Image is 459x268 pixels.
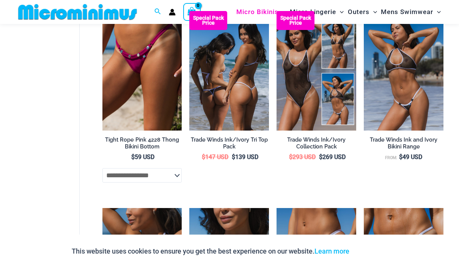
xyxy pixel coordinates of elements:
a: Mens SwimwearMenu ToggleMenu Toggle [379,2,443,22]
span: $ [289,153,292,161]
img: Tight Rope Pink 4228 Thong 01 [102,11,182,131]
a: Tradewinds Ink and Ivory 384 Halter 453 Micro 02Tradewinds Ink and Ivory 384 Halter 453 Micro 01T... [364,11,443,131]
span: Micro Lingerie [290,2,336,22]
a: OutersMenu ToggleMenu Toggle [346,2,379,22]
h2: Trade Winds Ink/Ivory Collection Pack [277,136,356,150]
span: $ [232,153,235,161]
img: Collection Pack [277,11,356,131]
b: Special Pack Price [277,16,314,25]
span: From: [385,155,397,160]
bdi: 49 USD [399,153,422,161]
bdi: 139 USD [232,153,258,161]
span: $ [399,153,402,161]
a: Trade Winds Ink/Ivory Tri Top Pack [189,136,269,153]
img: Top Bum Pack b [189,11,269,131]
span: Menu Toggle [336,2,344,22]
span: Mens Swimwear [381,2,433,22]
a: View Shopping Cart, empty [183,3,201,20]
bdi: 59 USD [131,153,154,161]
h2: Trade Winds Ink/Ivory Tri Top Pack [189,136,269,150]
a: Tight Rope Pink 4228 Thong 01Tight Rope Pink 4228 Thong 02Tight Rope Pink 4228 Thong 02 [102,11,182,131]
a: Micro LingerieMenu ToggleMenu Toggle [288,2,346,22]
button: Accept [355,242,387,260]
a: Micro BikinisMenu ToggleMenu Toggle [234,2,288,22]
a: Trade Winds Ink and Ivory Bikini Range [364,136,443,153]
a: Search icon link [154,7,161,17]
a: Trade Winds Ink/Ivory Collection Pack [277,136,356,153]
nav: Site Navigation [233,1,444,23]
a: Top Bum Pack Top Bum Pack bTop Bum Pack b [189,11,269,131]
h2: Tight Rope Pink 4228 Thong Bikini Bottom [102,136,182,150]
span: Menu Toggle [369,2,377,22]
span: $ [202,153,205,161]
h2: Trade Winds Ink and Ivory Bikini Range [364,136,443,150]
span: Menu Toggle [278,2,286,22]
span: Outers [348,2,369,22]
a: Account icon link [169,9,176,16]
bdi: 147 USD [202,153,228,161]
b: Special Pack Price [189,16,227,25]
bdi: 293 USD [289,153,316,161]
a: Collection Pack Collection Pack b (1)Collection Pack b (1) [277,11,356,131]
a: Learn more [314,247,349,255]
img: Tradewinds Ink and Ivory 384 Halter 453 Micro 02 [364,11,443,131]
span: Micro Bikinis [236,2,278,22]
span: Menu Toggle [433,2,441,22]
span: $ [319,153,322,161]
a: Tight Rope Pink 4228 Thong Bikini Bottom [102,136,182,153]
span: $ [131,153,135,161]
p: This website uses cookies to ensure you get the best experience on our website. [72,246,349,257]
img: MM SHOP LOGO FLAT [15,3,140,20]
bdi: 269 USD [319,153,346,161]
